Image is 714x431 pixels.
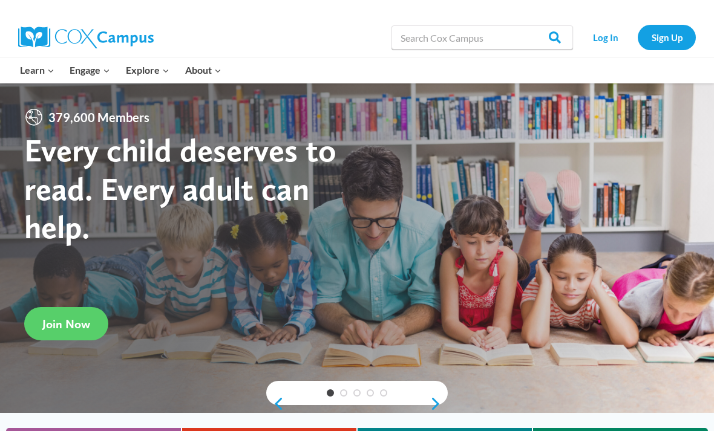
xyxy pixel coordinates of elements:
[638,25,696,50] a: Sign Up
[266,397,284,411] a: previous
[367,389,374,397] a: 4
[579,25,632,50] a: Log In
[340,389,347,397] a: 2
[24,131,336,246] strong: Every child deserves to read. Every adult can help.
[126,62,169,78] span: Explore
[20,62,54,78] span: Learn
[24,307,108,340] a: Join Now
[353,389,361,397] a: 3
[44,108,154,127] span: 379,600 Members
[185,62,221,78] span: About
[380,389,387,397] a: 5
[12,57,229,83] nav: Primary Navigation
[266,392,448,416] div: content slider buttons
[70,62,110,78] span: Engage
[42,317,90,331] span: Join Now
[327,389,334,397] a: 1
[18,27,154,48] img: Cox Campus
[579,25,696,50] nav: Secondary Navigation
[391,25,573,50] input: Search Cox Campus
[430,397,448,411] a: next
